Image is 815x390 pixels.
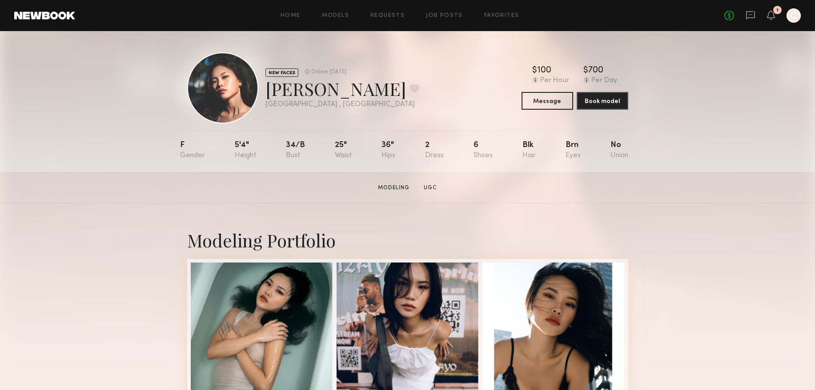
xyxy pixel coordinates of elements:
[335,141,352,159] div: 25"
[540,77,569,85] div: Per Hour
[787,8,801,23] a: C
[322,13,349,19] a: Models
[370,13,405,19] a: Requests
[566,141,581,159] div: Brn
[532,66,537,75] div: $
[591,77,617,85] div: Per Day
[420,184,441,192] a: UGC
[588,66,603,75] div: 700
[426,13,463,19] a: Job Posts
[577,92,628,110] button: Book model
[425,141,444,159] div: 2
[583,66,588,75] div: $
[265,68,298,77] div: NEW FACES
[537,66,551,75] div: 100
[522,92,573,110] button: Message
[484,13,519,19] a: Favorites
[281,13,301,19] a: Home
[374,184,413,192] a: Modeling
[381,141,395,159] div: 36"
[235,141,256,159] div: 5'4"
[180,141,205,159] div: F
[187,228,628,252] div: Modeling Portfolio
[286,141,305,159] div: 34/b
[311,69,346,75] div: Online [DATE]
[265,101,419,108] div: [GEOGRAPHIC_DATA] , [GEOGRAPHIC_DATA]
[610,141,628,159] div: No
[265,77,419,100] div: [PERSON_NAME]
[776,8,779,13] div: 1
[474,141,493,159] div: 6
[522,141,536,159] div: Blk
